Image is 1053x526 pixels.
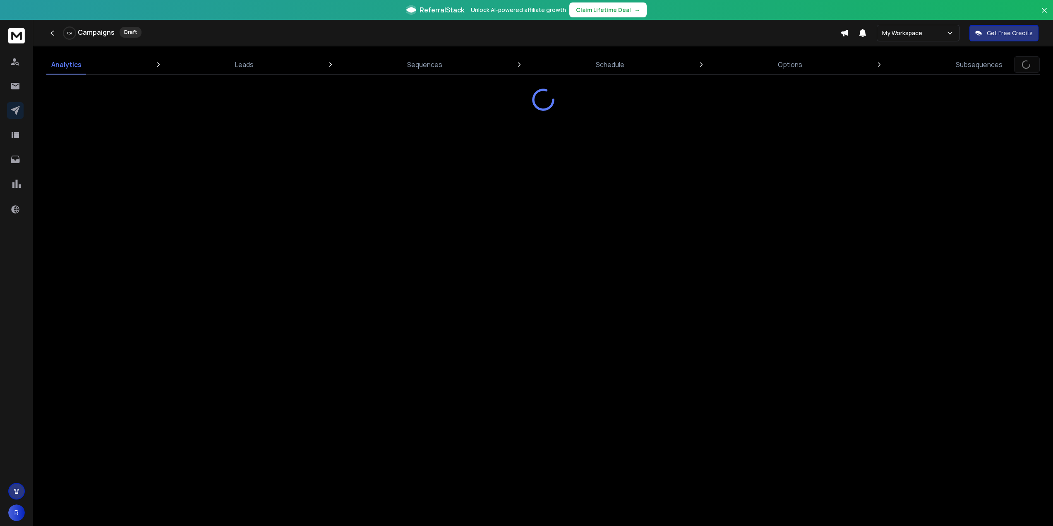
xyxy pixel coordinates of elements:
[8,504,25,521] button: R
[78,27,115,37] h1: Campaigns
[51,60,82,70] p: Analytics
[235,60,254,70] p: Leads
[956,60,1003,70] p: Subsequences
[778,60,802,70] p: Options
[569,2,647,17] button: Claim Lifetime Deal→
[591,55,629,74] a: Schedule
[882,29,926,37] p: My Workspace
[471,6,566,14] p: Unlock AI-powered affiliate growth
[987,29,1033,37] p: Get Free Credits
[773,55,807,74] a: Options
[46,55,86,74] a: Analytics
[1039,5,1050,25] button: Close banner
[634,6,640,14] span: →
[120,27,142,38] div: Draft
[67,31,72,36] p: 0 %
[407,60,442,70] p: Sequences
[420,5,464,15] span: ReferralStack
[230,55,259,74] a: Leads
[969,25,1039,41] button: Get Free Credits
[951,55,1007,74] a: Subsequences
[402,55,447,74] a: Sequences
[596,60,624,70] p: Schedule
